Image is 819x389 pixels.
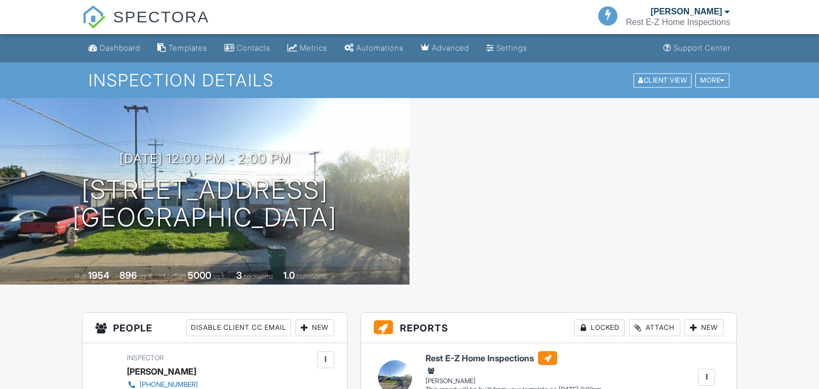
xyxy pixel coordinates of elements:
div: More [695,73,729,87]
span: sq.ft. [213,272,226,280]
div: New [295,319,334,336]
a: Support Center [659,38,735,58]
span: sq. ft. [139,272,154,280]
span: SPECTORA [113,5,210,28]
h6: Rest E-Z Home Inspections [425,351,601,365]
img: The Best Home Inspection Software - Spectora [82,5,106,29]
a: Templates [153,38,212,58]
div: [PERSON_NAME] [127,363,196,379]
div: 1954 [88,270,109,281]
div: Support Center [673,43,730,52]
a: SPECTORA [82,16,210,36]
div: Settings [496,43,527,52]
div: 896 [119,270,137,281]
div: Attach [629,319,680,336]
a: Automations (Basic) [340,38,408,58]
a: Contacts [220,38,275,58]
div: [PERSON_NAME] [651,6,722,17]
div: Disable Client CC Email [186,319,291,336]
div: Client View [633,73,692,87]
div: [PERSON_NAME] [425,366,601,385]
a: Advanced [416,38,473,58]
div: 3 [236,270,242,281]
a: Metrics [283,38,332,58]
div: Templates [168,43,207,52]
h1: [STREET_ADDRESS] [GEOGRAPHIC_DATA] [73,176,337,232]
div: [PHONE_NUMBER] [140,380,198,389]
span: Inspector [127,354,164,362]
div: Advanced [432,43,469,52]
div: Automations [356,43,404,52]
div: 1.0 [283,270,295,281]
a: Dashboard [84,38,144,58]
h3: Reports [361,313,737,343]
span: bathrooms [296,272,327,280]
h3: [DATE] 12:00 pm - 2:00 pm [119,151,291,166]
a: Settings [482,38,532,58]
h3: People [83,313,347,343]
div: Rest E-Z Home Inspections [626,17,730,28]
div: 5000 [188,270,211,281]
div: New [685,319,724,336]
div: Contacts [237,43,270,52]
span: Built [75,272,86,280]
span: bedrooms [244,272,273,280]
div: Metrics [300,43,327,52]
h1: Inspection Details [89,71,730,90]
div: Dashboard [100,43,140,52]
span: Lot Size [164,272,186,280]
div: Locked [574,319,625,336]
a: Client View [632,76,694,84]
